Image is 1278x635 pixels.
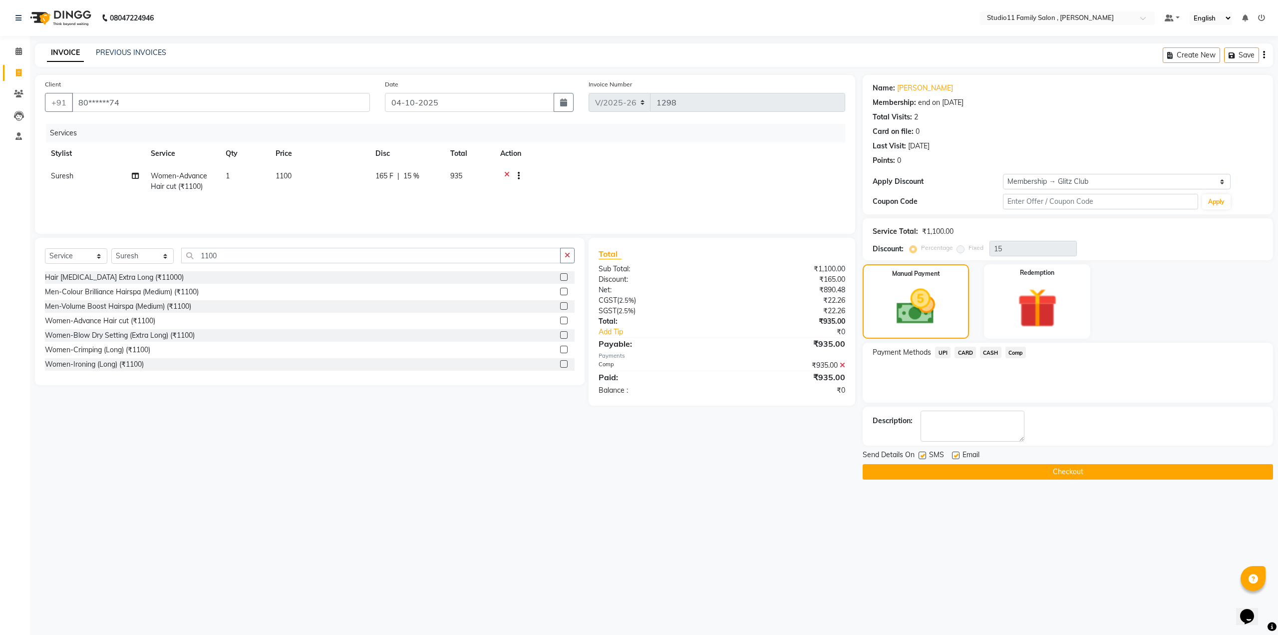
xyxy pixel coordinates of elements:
[918,97,963,108] div: end on [DATE]
[226,171,230,180] span: 1
[385,80,398,89] label: Date
[45,359,144,370] div: Women-Ironing (Long) (₹1100)
[873,112,912,122] div: Total Visits:
[873,176,1003,187] div: Apply Discount
[722,338,853,350] div: ₹935.00
[873,141,906,151] div: Last Visit:
[591,327,744,337] a: Add Tip
[45,80,61,89] label: Client
[722,360,853,371] div: ₹935.00
[45,301,191,312] div: Men-Volume Boost Hairspa (Medium) (₹1100)
[494,142,845,165] th: Action
[1005,347,1026,358] span: Comp
[873,347,931,358] span: Payment Methods
[914,112,918,122] div: 2
[863,450,915,462] span: Send Details On
[450,171,462,180] span: 935
[145,142,220,165] th: Service
[873,244,904,254] div: Discount:
[873,126,914,137] div: Card on file:
[980,347,1001,358] span: CASH
[591,385,722,396] div: Balance :
[1003,194,1198,209] input: Enter Offer / Coupon Code
[892,269,940,278] label: Manual Payment
[45,142,145,165] th: Stylist
[110,4,154,32] b: 08047224946
[873,416,913,426] div: Description:
[397,171,399,181] span: |
[922,226,954,237] div: ₹1,100.00
[96,48,166,57] a: PREVIOUS INVOICES
[444,142,494,165] th: Total
[375,171,393,181] span: 165 F
[591,338,722,350] div: Payable:
[591,295,722,306] div: ( )
[599,296,617,305] span: CGST
[403,171,419,181] span: 15 %
[884,284,948,329] img: _cash.svg
[591,274,722,285] div: Discount:
[955,347,976,358] span: CARD
[722,316,853,327] div: ₹935.00
[722,274,853,285] div: ₹165.00
[591,306,722,316] div: ( )
[1005,283,1070,333] img: _gift.svg
[935,347,951,358] span: UPI
[591,285,722,295] div: Net:
[270,142,369,165] th: Price
[873,97,916,108] div: Membership:
[921,243,953,252] label: Percentage
[962,450,979,462] span: Email
[863,464,1273,480] button: Checkout
[908,141,930,151] div: [DATE]
[722,385,853,396] div: ₹0
[873,155,895,166] div: Points:
[45,316,155,326] div: Women-Advance Hair cut (₹1100)
[722,371,853,383] div: ₹935.00
[276,171,292,180] span: 1100
[599,249,622,259] span: Total
[47,44,84,62] a: INVOICE
[599,352,846,360] div: Payments
[1236,595,1268,625] iframe: chat widget
[1202,194,1231,209] button: Apply
[589,80,632,89] label: Invoice Number
[873,226,918,237] div: Service Total:
[51,171,73,180] span: Suresh
[369,142,444,165] th: Disc
[72,93,370,112] input: Search by Name/Mobile/Email/Code
[722,295,853,306] div: ₹22.26
[1224,47,1259,63] button: Save
[591,316,722,327] div: Total:
[619,296,634,304] span: 2.5%
[45,272,184,283] div: Hair [MEDICAL_DATA] Extra Long (₹11000)
[897,83,953,93] a: [PERSON_NAME]
[968,243,983,252] label: Fixed
[181,248,561,263] input: Search or Scan
[591,264,722,274] div: Sub Total:
[873,196,1003,207] div: Coupon Code
[45,330,195,341] div: Women-Blow Dry Setting (Extra Long) (₹1100)
[591,371,722,383] div: Paid:
[744,327,853,337] div: ₹0
[619,307,634,315] span: 2.5%
[722,264,853,274] div: ₹1,100.00
[220,142,270,165] th: Qty
[45,287,199,297] div: Men-Colour Brilliance Hairspa (Medium) (₹1100)
[45,93,73,112] button: +91
[722,306,853,316] div: ₹22.26
[591,360,722,371] div: Comp
[929,450,944,462] span: SMS
[599,306,617,315] span: SGST
[722,285,853,295] div: ₹890.48
[46,124,853,142] div: Services
[25,4,94,32] img: logo
[45,345,150,355] div: Women-Crimping (Long) (₹1100)
[916,126,920,137] div: 0
[151,171,207,191] span: Women-Advance Hair cut (₹1100)
[873,83,895,93] div: Name:
[1163,47,1220,63] button: Create New
[1020,268,1054,277] label: Redemption
[897,155,901,166] div: 0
